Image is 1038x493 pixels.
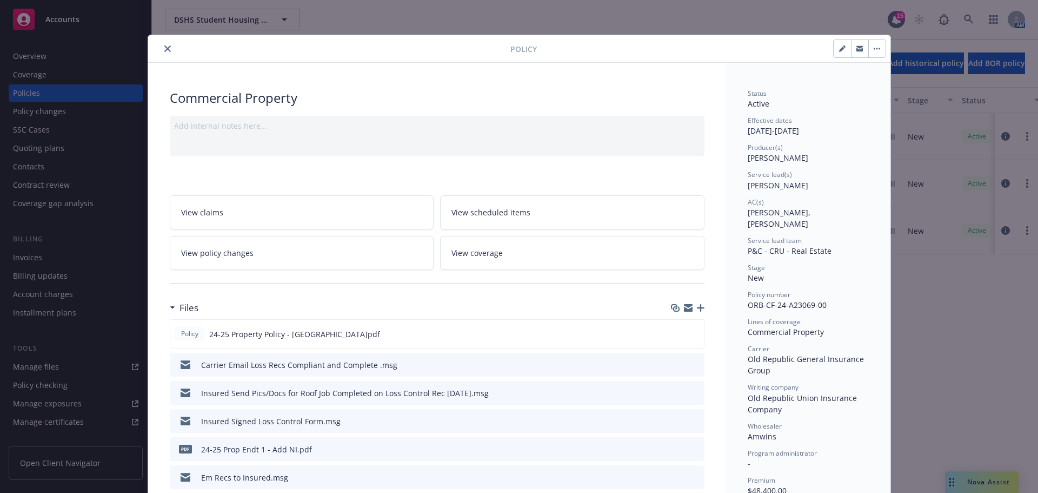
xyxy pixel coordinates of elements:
[748,290,790,299] span: Policy number
[170,236,434,270] a: View policy changes
[748,449,817,458] span: Program administrator
[690,359,700,371] button: preview file
[174,120,700,132] div: Add internal notes here...
[748,354,866,376] span: Old Republic General Insurance Group
[209,328,380,340] span: 24-25 Property Policy - [GEOGRAPHIC_DATA]pdf
[748,326,869,338] div: Commercial Property
[748,317,801,326] span: Lines of coverage
[181,207,223,218] span: View claims
[690,444,700,455] button: preview file
[673,444,682,455] button: download file
[748,143,783,152] span: Producer(s)
[181,247,254,259] span: View policy changes
[690,328,700,340] button: preview file
[673,328,681,340] button: download file
[673,472,682,483] button: download file
[440,195,704,229] a: View scheduled items
[201,387,489,399] div: Insured Send Pics/Docs for Roof Job Completed on Loss Control Rec [DATE].msg
[748,153,808,163] span: [PERSON_NAME]
[748,458,750,469] span: -
[690,472,700,483] button: preview file
[748,300,827,310] span: ORB-CF-24-A23069-00
[748,431,776,442] span: Amwins
[748,170,792,179] span: Service lead(s)
[748,207,813,229] span: [PERSON_NAME], [PERSON_NAME]
[201,416,341,427] div: Insured Signed Loss Control Form.msg
[179,329,201,339] span: Policy
[748,273,764,283] span: New
[673,416,682,427] button: download file
[201,444,312,455] div: 24-25 Prop Endt 1 - Add NI.pdf
[748,344,769,353] span: Carrier
[748,236,802,245] span: Service lead team
[748,263,765,272] span: Stage
[748,246,831,256] span: P&C - CRU - Real Estate
[748,180,808,190] span: [PERSON_NAME]
[201,359,397,371] div: Carrier Email Loss Recs Compliant and Complete .msg
[748,383,799,392] span: Writing company
[170,301,198,315] div: Files
[510,43,537,55] span: Policy
[170,89,704,107] div: Commercial Property
[748,116,869,136] div: [DATE] - [DATE]
[690,387,700,399] button: preview file
[179,445,192,453] span: pdf
[170,195,434,229] a: View claims
[748,393,859,415] span: Old Republic Union Insurance Company
[673,387,682,399] button: download file
[748,116,792,125] span: Effective dates
[748,198,764,207] span: AC(s)
[690,416,700,427] button: preview file
[451,247,503,259] span: View coverage
[673,359,682,371] button: download file
[748,98,769,109] span: Active
[748,89,767,98] span: Status
[201,472,288,483] div: Em Recs to Insured.msg
[179,301,198,315] h3: Files
[440,236,704,270] a: View coverage
[748,422,782,431] span: Wholesaler
[451,207,530,218] span: View scheduled items
[748,476,775,485] span: Premium
[161,42,174,55] button: close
